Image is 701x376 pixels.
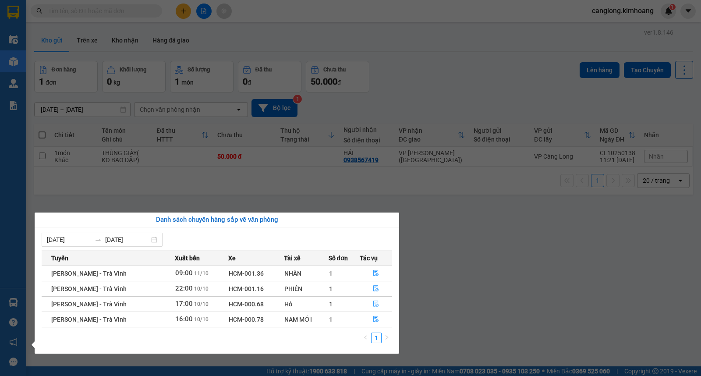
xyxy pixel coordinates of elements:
[194,270,209,277] span: 11/10
[360,312,392,326] button: file-done
[373,301,379,308] span: file-done
[229,316,264,323] span: HCM-000.78
[329,285,333,292] span: 1
[360,297,392,311] button: file-done
[51,316,127,323] span: [PERSON_NAME] - Trà Vinh
[175,284,193,292] span: 22:00
[51,285,127,292] span: [PERSON_NAME] - Trà Vinh
[229,270,264,277] span: HCM-001.36
[373,270,379,277] span: file-done
[382,333,392,343] button: right
[284,284,328,294] div: PHIÊN
[373,285,379,292] span: file-done
[229,285,264,292] span: HCM-001.16
[372,333,381,343] a: 1
[284,253,301,263] span: Tài xế
[371,333,382,343] li: 1
[42,215,392,225] div: Danh sách chuyến hàng sắp về văn phòng
[361,333,371,343] li: Previous Page
[229,301,264,308] span: HCM-000.68
[329,316,333,323] span: 1
[194,286,209,292] span: 10/10
[284,299,328,309] div: Hố
[105,235,149,245] input: Đến ngày
[329,253,348,263] span: Số đơn
[47,235,91,245] input: Từ ngày
[194,316,209,323] span: 10/10
[228,253,236,263] span: Xe
[175,253,200,263] span: Xuất bến
[329,301,333,308] span: 1
[360,253,378,263] span: Tác vụ
[175,269,193,277] span: 09:00
[284,315,328,324] div: NAM MỚI
[175,300,193,308] span: 17:00
[51,253,68,263] span: Tuyến
[360,266,392,280] button: file-done
[373,316,379,323] span: file-done
[194,301,209,307] span: 10/10
[175,315,193,323] span: 16:00
[384,335,389,340] span: right
[51,270,127,277] span: [PERSON_NAME] - Trà Vinh
[382,333,392,343] li: Next Page
[95,236,102,243] span: to
[363,335,368,340] span: left
[51,301,127,308] span: [PERSON_NAME] - Trà Vinh
[361,333,371,343] button: left
[360,282,392,296] button: file-done
[284,269,328,278] div: NHÀN
[329,270,333,277] span: 1
[95,236,102,243] span: swap-right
